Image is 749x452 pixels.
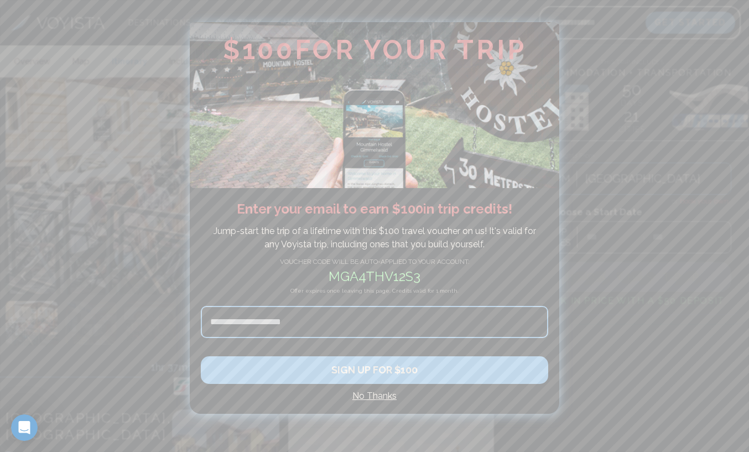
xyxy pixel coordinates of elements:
[201,257,548,267] h4: VOUCHER CODE WILL BE AUTO-APPLIED TO YOUR ACCOUNT:
[201,267,548,287] h2: mga4thv12s3
[206,225,543,251] p: Jump-start the trip of a lifetime with this $ 100 travel voucher on us! It's valid for any Voyist...
[201,389,548,403] h4: No Thanks
[201,356,548,384] button: SIGN UP FOR $100
[190,22,559,64] h2: $ 100 FOR YOUR TRIP
[201,287,548,306] h4: Offer expires once leaving this page. Credits valid for 1 month.
[11,414,38,441] iframe: Intercom live chat
[201,199,548,219] h2: Enter your email to earn $ 100 in trip credits !
[190,22,559,188] img: Avopass plane flying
